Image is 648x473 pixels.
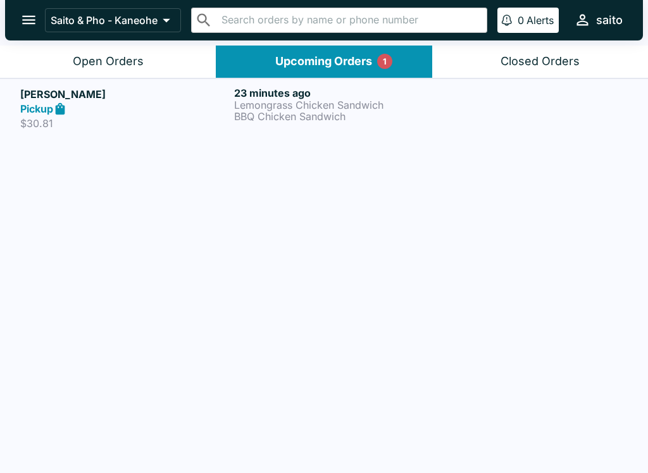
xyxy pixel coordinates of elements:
p: Saito & Pho - Kaneohe [51,14,158,27]
p: 1 [383,55,387,68]
p: BBQ Chicken Sandwich [234,111,443,122]
input: Search orders by name or phone number [218,11,482,29]
div: saito [596,13,623,28]
div: Upcoming Orders [275,54,372,69]
div: Open Orders [73,54,144,69]
button: Saito & Pho - Kaneohe [45,8,181,32]
button: saito [569,6,628,34]
p: $30.81 [20,117,229,130]
div: Closed Orders [501,54,580,69]
p: Alerts [526,14,554,27]
p: 0 [518,14,524,27]
button: open drawer [13,4,45,36]
h6: 23 minutes ago [234,87,443,99]
p: Lemongrass Chicken Sandwich [234,99,443,111]
h5: [PERSON_NAME] [20,87,229,102]
strong: Pickup [20,102,53,115]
